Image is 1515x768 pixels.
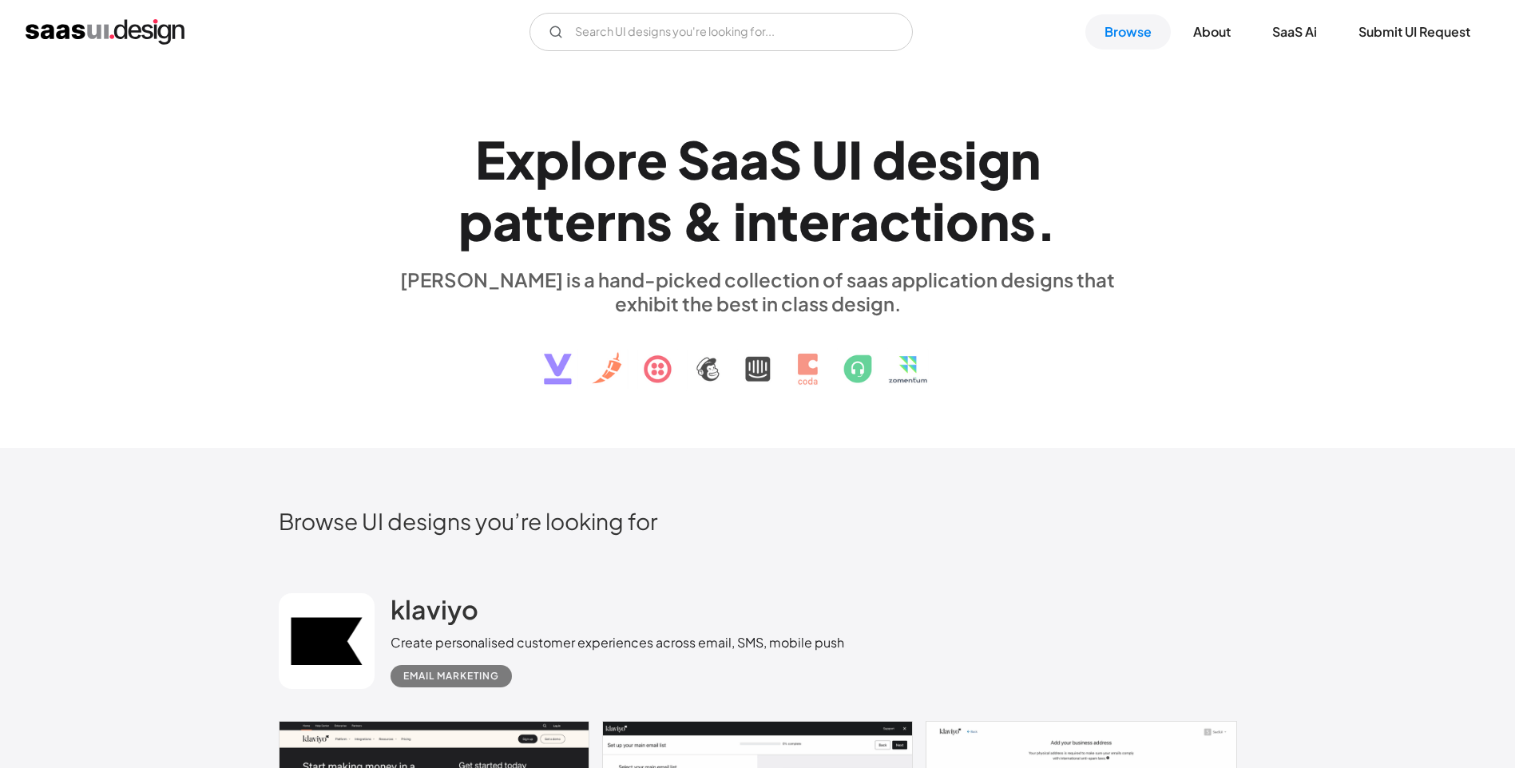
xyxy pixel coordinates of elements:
a: SaaS Ai [1253,14,1336,49]
h2: Browse UI designs you’re looking for [279,507,1237,535]
h2: klaviyo [391,593,478,625]
div: [PERSON_NAME] is a hand-picked collection of saas application designs that exhibit the best in cl... [391,267,1125,315]
h1: Explore SaaS UI design patterns & interactions. [391,129,1125,251]
a: Submit UI Request [1339,14,1489,49]
img: text, icon, saas logo [516,315,1000,398]
input: Search UI designs you're looking for... [529,13,913,51]
div: Email Marketing [403,667,499,686]
a: About [1174,14,1250,49]
a: Browse [1085,14,1171,49]
a: klaviyo [391,593,478,633]
div: Create personalised customer experiences across email, SMS, mobile push [391,633,844,652]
